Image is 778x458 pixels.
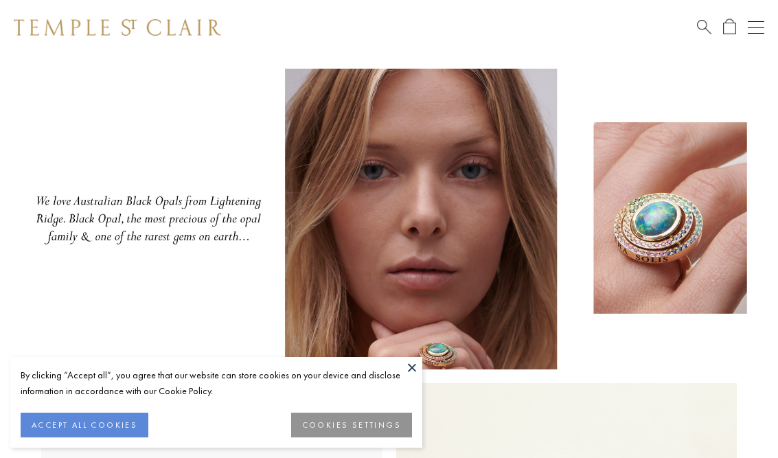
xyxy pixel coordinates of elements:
[709,393,764,444] iframe: Gorgias live chat messenger
[14,19,221,36] img: Temple St. Clair
[291,413,412,437] button: COOKIES SETTINGS
[748,19,764,36] button: Open navigation
[21,367,412,399] div: By clicking “Accept all”, you agree that our website can store cookies on your device and disclos...
[21,413,148,437] button: ACCEPT ALL COOKIES
[697,19,711,36] a: Search
[723,19,736,36] a: Open Shopping Bag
